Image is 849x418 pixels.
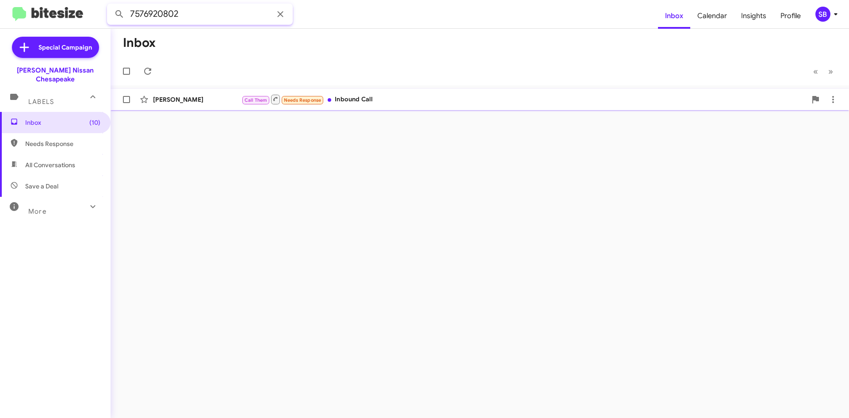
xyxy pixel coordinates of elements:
div: [PERSON_NAME] [153,95,241,104]
span: Call Them [245,97,268,103]
span: » [828,66,833,77]
nav: Page navigation example [808,62,838,81]
a: Calendar [690,3,734,29]
h1: Inbox [123,36,156,50]
div: Inbound Call [241,94,807,105]
span: Inbox [25,118,100,127]
span: Needs Response [25,139,100,148]
span: Labels [28,98,54,106]
span: « [813,66,818,77]
button: Next [823,62,838,81]
span: (10) [89,118,100,127]
a: Special Campaign [12,37,99,58]
button: Previous [808,62,823,81]
span: Save a Deal [25,182,58,191]
span: Special Campaign [38,43,92,52]
div: SB [815,7,830,22]
span: More [28,207,46,215]
button: SB [808,7,839,22]
span: Needs Response [284,97,321,103]
input: Search [107,4,293,25]
a: Insights [734,3,773,29]
span: All Conversations [25,161,75,169]
a: Inbox [658,3,690,29]
a: Profile [773,3,808,29]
